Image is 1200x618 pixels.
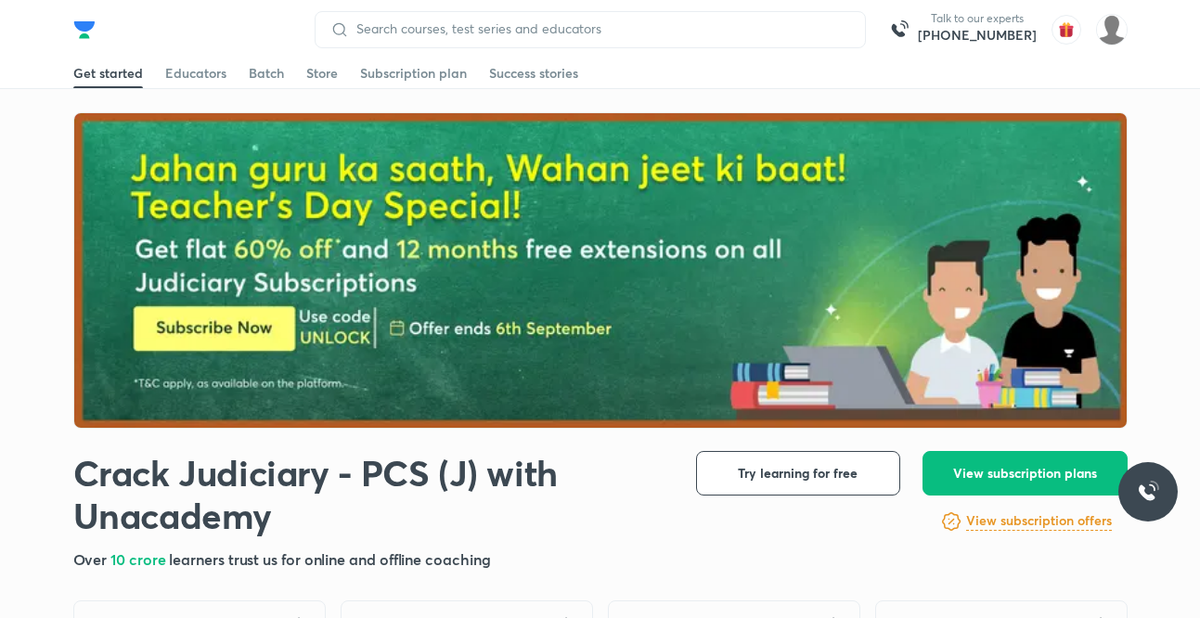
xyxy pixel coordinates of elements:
[306,58,338,88] a: Store
[918,11,1037,26] p: Talk to our experts
[918,26,1037,45] a: [PHONE_NUMBER]
[73,451,666,537] h1: Crack Judiciary - PCS (J) with Unacademy
[696,451,900,496] button: Try learning for free
[360,58,467,88] a: Subscription plan
[110,549,169,569] span: 10 crore
[489,64,578,83] div: Success stories
[738,464,858,483] span: Try learning for free
[165,64,226,83] div: Educators
[249,58,284,88] a: Batch
[966,510,1112,533] a: View subscription offers
[349,21,850,36] input: Search courses, test series and educators
[360,64,467,83] div: Subscription plan
[966,511,1112,531] h6: View subscription offers
[73,64,143,83] div: Get started
[73,58,143,88] a: Get started
[73,19,96,41] img: Company Logo
[489,58,578,88] a: Success stories
[249,64,284,83] div: Batch
[1052,15,1081,45] img: avatar
[1096,14,1128,45] img: Shivangee Singh
[73,549,111,569] span: Over
[953,464,1097,483] span: View subscription plans
[306,64,338,83] div: Store
[165,58,226,88] a: Educators
[881,11,918,48] img: call-us
[169,549,490,569] span: learners trust us for online and offline coaching
[1137,481,1159,503] img: ttu
[923,451,1128,496] button: View subscription plans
